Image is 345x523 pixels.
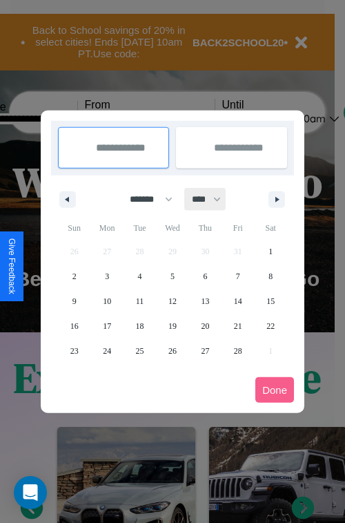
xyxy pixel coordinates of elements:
[189,264,221,289] button: 6
[156,314,188,339] button: 19
[90,289,123,314] button: 10
[103,339,111,363] span: 24
[201,314,209,339] span: 20
[90,264,123,289] button: 3
[156,289,188,314] button: 12
[124,339,156,363] button: 25
[156,339,188,363] button: 26
[189,217,221,239] span: Thu
[203,264,207,289] span: 6
[105,264,109,289] span: 3
[268,264,273,289] span: 8
[136,339,144,363] span: 25
[221,264,254,289] button: 7
[103,314,111,339] span: 17
[170,264,175,289] span: 5
[221,217,254,239] span: Fri
[201,339,209,363] span: 27
[136,314,144,339] span: 18
[124,217,156,239] span: Tue
[124,289,156,314] button: 11
[58,289,90,314] button: 9
[236,264,240,289] span: 7
[58,339,90,363] button: 23
[168,339,177,363] span: 26
[255,239,287,264] button: 1
[255,377,294,403] button: Done
[156,264,188,289] button: 5
[70,339,79,363] span: 23
[255,314,287,339] button: 22
[255,289,287,314] button: 15
[221,339,254,363] button: 28
[234,314,242,339] span: 21
[7,238,17,294] div: Give Feedback
[103,289,111,314] span: 10
[58,217,90,239] span: Sun
[189,314,221,339] button: 20
[189,339,221,363] button: 27
[124,314,156,339] button: 18
[268,239,273,264] span: 1
[124,264,156,289] button: 4
[156,217,188,239] span: Wed
[221,314,254,339] button: 21
[58,264,90,289] button: 2
[266,314,275,339] span: 22
[255,264,287,289] button: 8
[136,289,144,314] span: 11
[168,289,177,314] span: 12
[221,289,254,314] button: 14
[266,289,275,314] span: 15
[189,289,221,314] button: 13
[138,264,142,289] span: 4
[70,314,79,339] span: 16
[14,476,47,509] div: Open Intercom Messenger
[90,339,123,363] button: 24
[168,314,177,339] span: 19
[255,217,287,239] span: Sat
[72,264,77,289] span: 2
[90,314,123,339] button: 17
[58,314,90,339] button: 16
[234,289,242,314] span: 14
[201,289,209,314] span: 13
[72,289,77,314] span: 9
[234,339,242,363] span: 28
[90,217,123,239] span: Mon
